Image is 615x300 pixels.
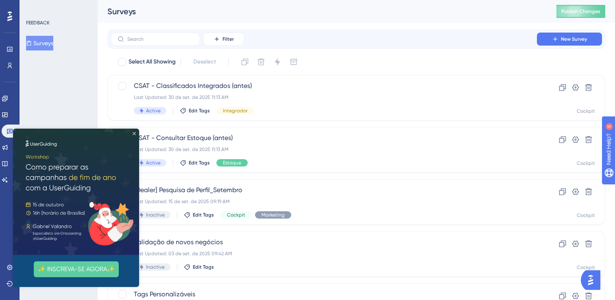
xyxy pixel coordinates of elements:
[193,57,216,67] span: Deselect
[134,146,514,153] div: Last Updated: 30 de set. de 2025 11:13 AM
[222,36,234,42] span: Filter
[189,160,210,166] span: Edit Tags
[134,133,514,143] span: CSAT - Consultar Estoque (antes)
[193,212,214,218] span: Edit Tags
[223,160,241,166] span: Estoque
[577,108,595,114] div: Cockpit
[107,6,536,17] div: Surveys
[577,264,595,271] div: Cockpit
[146,160,161,166] span: Active
[21,133,106,149] button: ✨ INSCREVA-SE AGORA✨
[186,55,223,69] button: Deselect
[561,8,600,15] span: Publish Changes
[193,264,214,270] span: Edit Tags
[146,264,165,270] span: Inactive
[19,2,51,12] span: Need Help?
[26,20,50,26] div: FEEDBACK
[26,36,53,50] button: Surveys
[561,36,587,42] span: New Survey
[537,33,602,46] button: New Survey
[180,107,210,114] button: Edit Tags
[127,36,193,42] input: Search
[577,160,595,166] div: Cockpit
[577,212,595,219] div: Cockpit
[134,81,514,91] span: CSAT - Classificados Integrados (antes)
[581,268,605,292] iframe: UserGuiding AI Assistant Launcher
[134,198,514,205] div: Last Updated: 15 de set. de 2025 09:19 AM
[134,185,514,195] span: [Dealer] Pesquisa de Perfil_Setembro
[57,4,59,11] div: 6
[184,264,214,270] button: Edit Tags
[184,212,214,218] button: Edit Tags
[134,289,514,299] span: Tags Personalizáveis
[146,107,161,114] span: Active
[227,212,245,218] span: Cockpit
[223,107,248,114] span: Integrador
[556,5,605,18] button: Publish Changes
[129,57,176,67] span: Select All Showing
[146,212,165,218] span: Inactive
[134,237,514,247] span: Validação de novos negócios
[134,94,514,101] div: Last Updated: 30 de set. de 2025 11:13 AM
[203,33,244,46] button: Filter
[189,107,210,114] span: Edit Tags
[134,250,514,257] div: Last Updated: 03 de set. de 2025 09:42 AM
[262,212,285,218] span: Marketing
[120,3,123,7] div: Close Preview
[180,160,210,166] button: Edit Tags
